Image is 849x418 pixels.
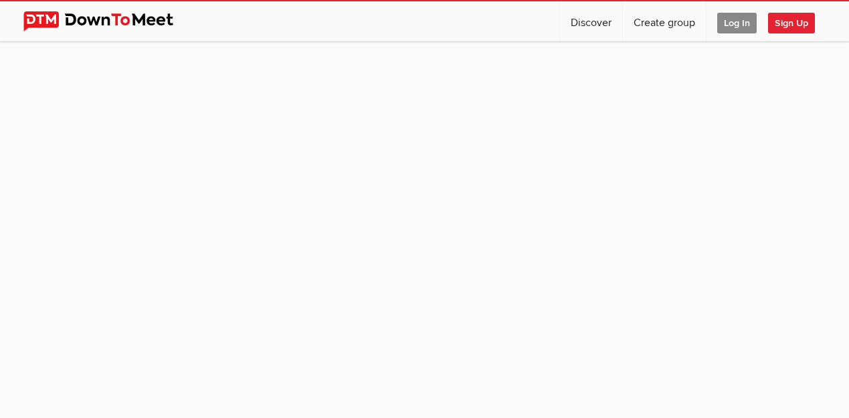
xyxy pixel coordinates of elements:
[706,1,767,41] a: Log In
[623,1,706,41] a: Create group
[717,13,757,33] span: Log In
[23,11,194,31] img: DownToMeet
[560,1,622,41] a: Discover
[768,13,815,33] span: Sign Up
[768,1,826,41] a: Sign Up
